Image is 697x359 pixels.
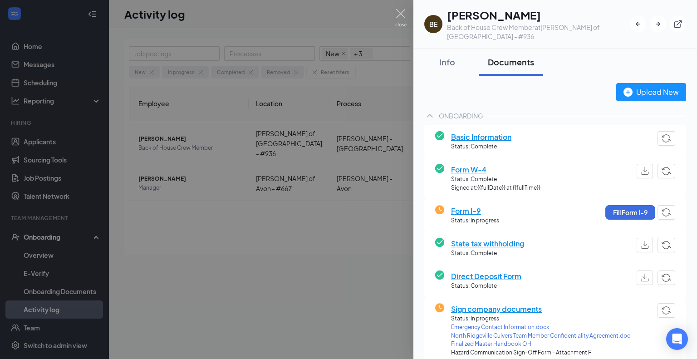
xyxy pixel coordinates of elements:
[605,205,655,220] button: Fill Form I-9
[616,83,686,101] button: Upload New
[623,86,679,98] div: Upload New
[451,270,521,282] span: Direct Deposit Form
[451,164,540,175] span: Form W-4
[451,249,524,258] span: Status: Complete
[451,340,630,349] a: Finalized Master Handbook OH
[451,303,630,315] span: Sign company documents
[451,143,511,151] span: Status: Complete
[650,16,666,32] button: ArrowRight
[451,184,540,192] span: Signed at: {{fullDate}} at {{fullTime}}
[447,23,630,41] div: Back of House Crew Member at [PERSON_NAME] of [GEOGRAPHIC_DATA] - #936
[451,175,540,184] span: Status: Complete
[451,131,511,143] span: Basic Information
[630,16,646,32] button: ArrowLeftNew
[429,20,437,29] div: BE
[451,205,499,216] span: Form I-9
[447,7,630,23] h1: [PERSON_NAME]
[673,20,682,29] svg: ExternalLink
[488,56,534,68] div: Documents
[666,328,688,350] div: Open Intercom Messenger
[451,238,524,249] span: State tax withholding
[451,323,630,332] a: Emergency Contact Information.docx
[451,216,499,225] span: Status: In progress
[451,349,630,357] span: Hazard Communication Sign-Off Form - Attachment F
[633,20,643,29] svg: ArrowLeftNew
[451,282,521,290] span: Status: Complete
[424,110,435,121] svg: ChevronUp
[433,56,461,68] div: Info
[670,16,686,32] button: ExternalLink
[451,315,630,323] span: Status: In progress
[653,20,663,29] svg: ArrowRight
[451,332,630,340] a: North Ridgeville Culvers Team Member Confidentiality Agreement.doc
[439,111,483,120] div: ONBOARDING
